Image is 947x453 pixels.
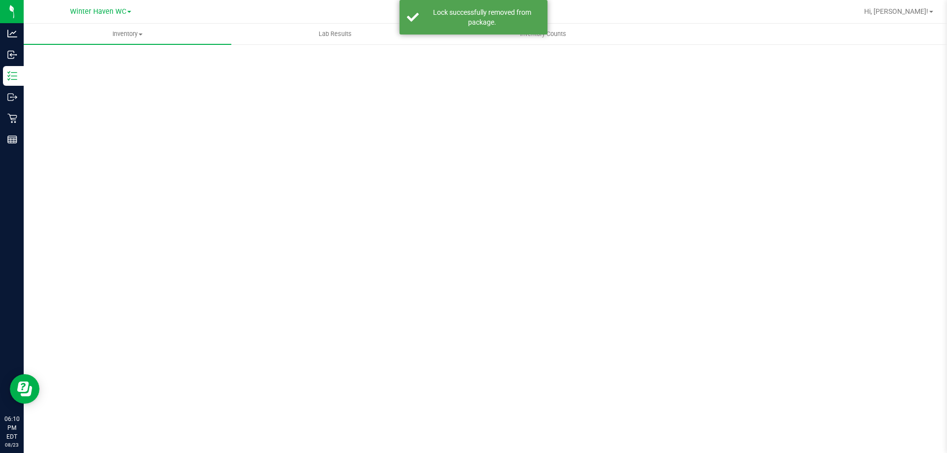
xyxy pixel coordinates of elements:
[864,7,928,15] span: Hi, [PERSON_NAME]!
[7,113,17,123] inline-svg: Retail
[7,29,17,38] inline-svg: Analytics
[4,441,19,449] p: 08/23
[7,71,17,81] inline-svg: Inventory
[424,7,540,27] div: Lock successfully removed from package.
[24,24,231,44] a: Inventory
[4,415,19,441] p: 06:10 PM EDT
[70,7,126,16] span: Winter Haven WC
[10,374,39,404] iframe: Resource center
[7,50,17,60] inline-svg: Inbound
[24,30,231,38] span: Inventory
[231,24,439,44] a: Lab Results
[7,135,17,144] inline-svg: Reports
[305,30,365,38] span: Lab Results
[7,92,17,102] inline-svg: Outbound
